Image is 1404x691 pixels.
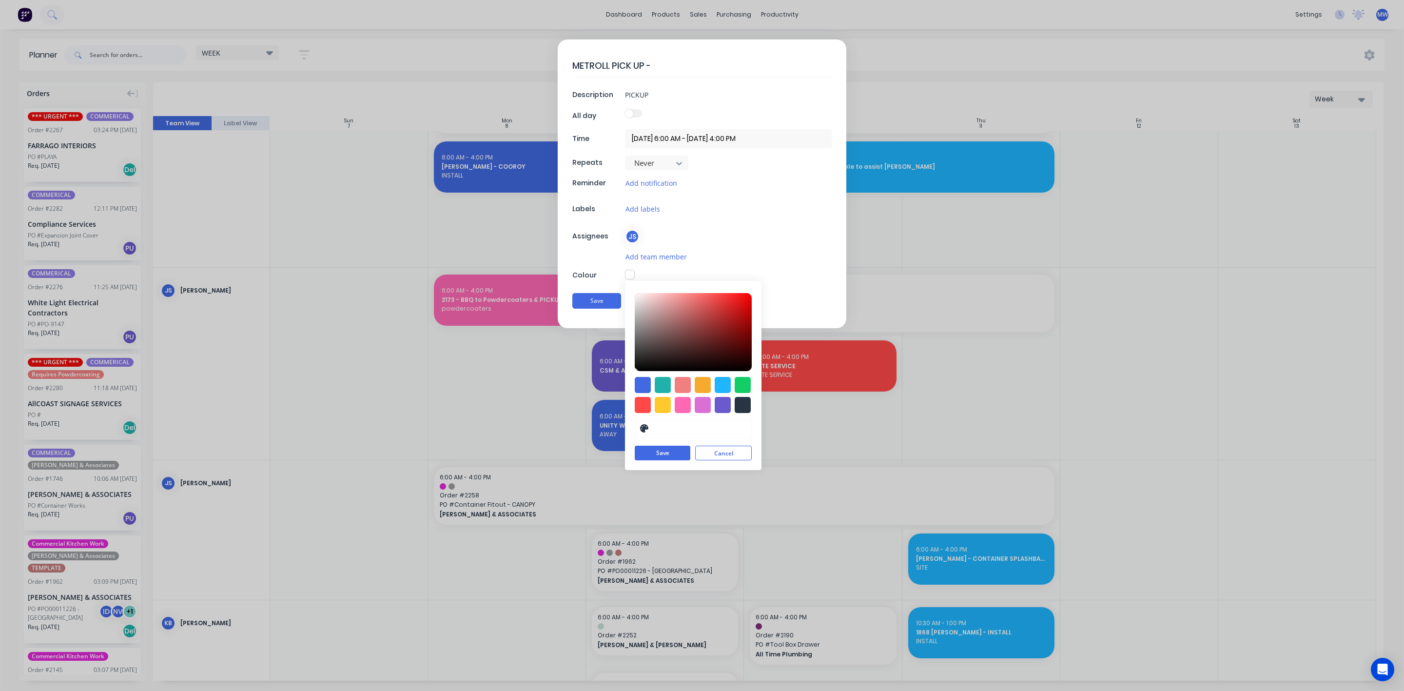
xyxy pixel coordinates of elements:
div: #1fb6ff [715,377,731,393]
button: Add team member [625,251,687,262]
div: Open Intercom Messenger [1371,658,1394,681]
div: #f6ab2f [695,377,711,393]
div: #ff69b4 [675,397,691,413]
div: #13ce66 [735,377,751,393]
button: Add notification [625,178,678,189]
input: Enter a description [625,87,832,102]
div: Description [572,90,623,100]
button: Save [635,446,690,460]
div: #273444 [735,397,751,413]
div: Assignees [572,231,623,241]
div: JS [625,229,640,244]
button: Add labels [625,203,661,215]
div: #ff4949 [635,397,651,413]
div: #f08080 [675,377,691,393]
div: #20b2aa [655,377,671,393]
div: #4169e1 [635,377,651,393]
div: Labels [572,204,623,214]
button: Save [572,293,621,309]
div: #6a5acd [715,397,731,413]
div: #ffc82c [655,397,671,413]
div: Time [572,134,623,144]
div: #da70d6 [695,397,711,413]
div: Reminder [572,178,623,188]
div: All day [572,111,623,121]
button: Cancel [695,446,752,460]
textarea: METROLL PICK UP - [572,54,832,77]
div: Repeats [572,158,623,168]
div: Colour [572,270,623,280]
